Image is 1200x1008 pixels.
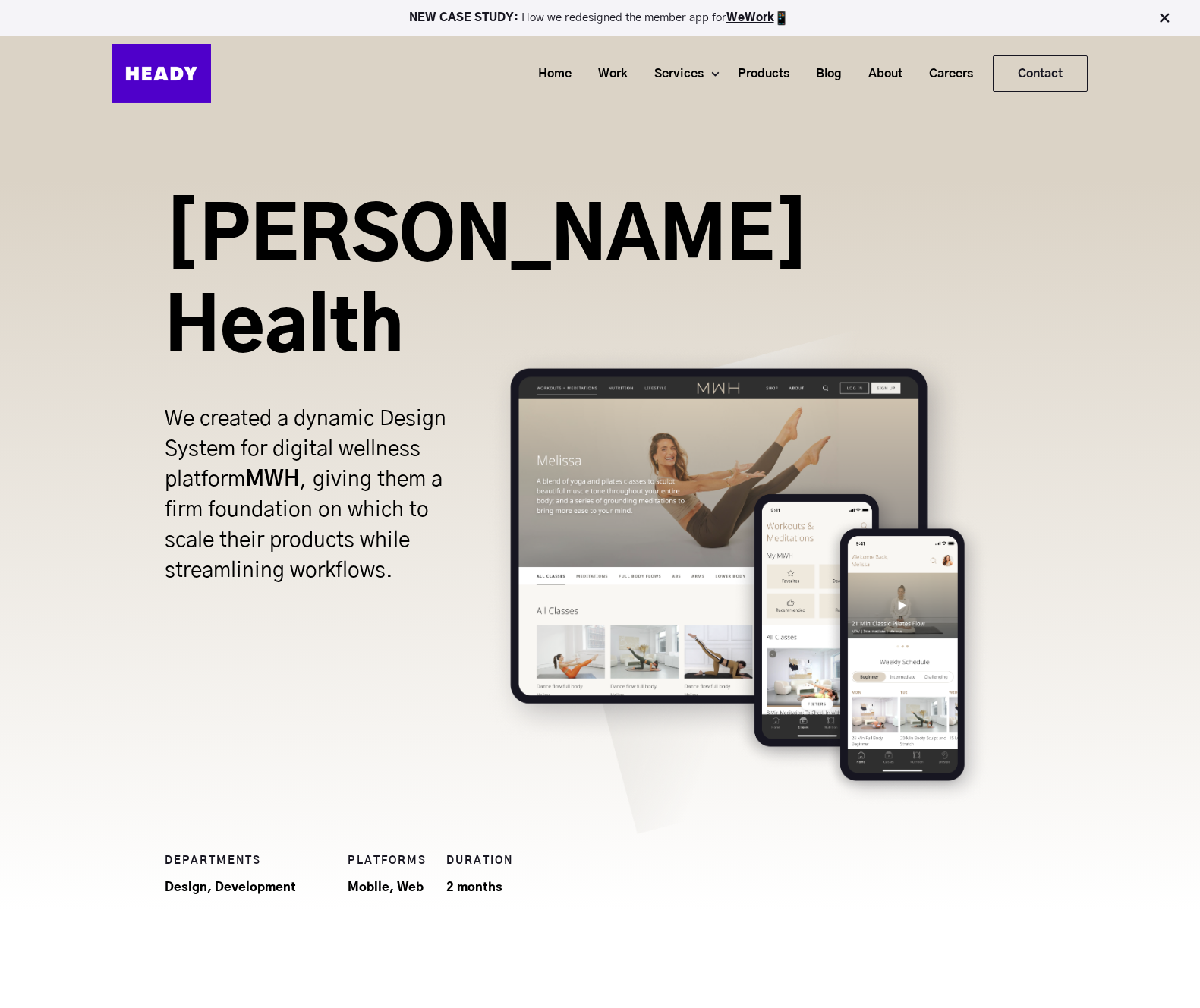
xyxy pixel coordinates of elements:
strong: MWH [245,469,300,490]
a: Work [579,60,635,88]
img: Close Bar [1157,11,1172,26]
div: Navigation Menu [226,55,1088,92]
a: Services [635,60,711,88]
a: Blog [797,60,849,88]
a: Home [519,60,579,88]
a: WeWork [726,12,774,24]
p: We created a dynamic Design System for digital wellness platform , giving them a firm foundation ... [165,404,469,586]
a: Products [719,60,797,88]
p: How we redesigned the member app for [7,11,1193,26]
h5: PLATFORMS [348,854,427,868]
p: 2 months [446,880,644,895]
img: app emoji [774,11,789,26]
a: Contact [994,56,1087,91]
img: Heady_Logo_Web-01 (1) [112,44,211,103]
img: Product Design Cover Image (3) [487,307,1054,834]
a: About [849,60,910,88]
p: Mobile, Web [348,880,427,895]
h5: DURATION [446,854,644,868]
h1: [PERSON_NAME] Health [165,193,469,375]
h5: DEPARTMENTS [165,854,328,868]
p: Design, Development [165,880,328,895]
a: Careers [910,60,981,88]
strong: NEW CASE STUDY: [409,12,521,24]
